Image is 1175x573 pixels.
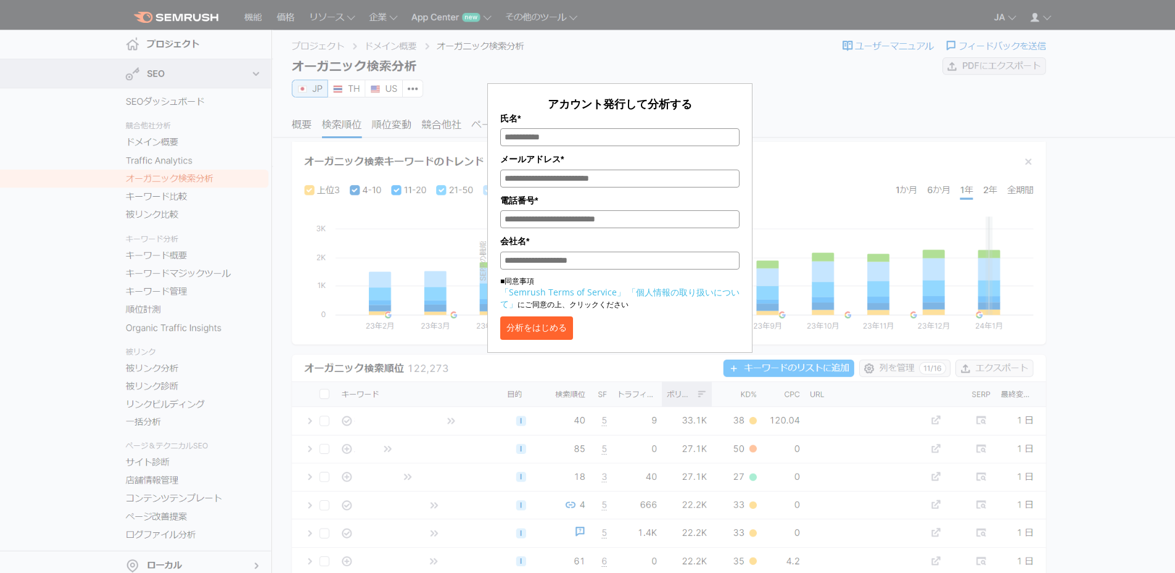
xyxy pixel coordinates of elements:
a: 「Semrush Terms of Service」 [500,286,625,298]
span: アカウント発行して分析する [548,96,692,111]
a: 「個人情報の取り扱いについて」 [500,286,740,310]
p: ■同意事項 にご同意の上、クリックください [500,276,740,310]
label: メールアドレス* [500,152,740,166]
button: 分析をはじめる [500,316,573,340]
label: 電話番号* [500,194,740,207]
